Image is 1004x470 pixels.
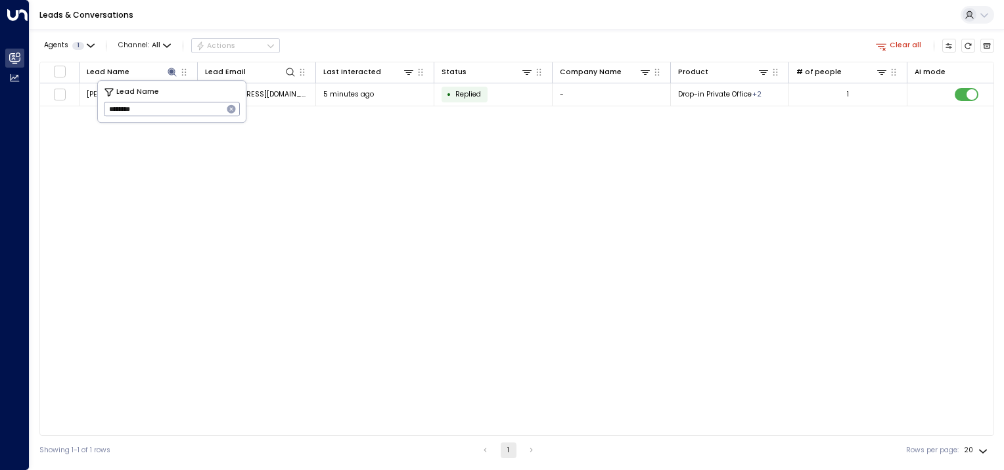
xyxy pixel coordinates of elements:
[53,88,66,100] span: Toggle select row
[915,66,946,78] div: AI mode
[961,39,976,53] span: Refresh
[87,66,129,78] div: Lead Name
[205,89,309,99] span: amandaharrisonllc@gmail.com
[442,66,467,78] div: Status
[560,66,622,78] div: Company Name
[191,38,280,54] div: Button group with a nested menu
[116,87,159,98] span: Lead Name
[205,66,297,78] div: Lead Email
[942,39,957,53] button: Customize
[796,66,888,78] div: # of people
[196,41,236,51] div: Actions
[560,66,652,78] div: Company Name
[678,66,770,78] div: Product
[323,89,374,99] span: 5 minutes ago
[501,442,516,458] button: page 1
[906,445,959,456] label: Rows per page:
[442,66,534,78] div: Status
[87,66,179,78] div: Lead Name
[455,89,481,99] span: Replied
[44,42,68,49] span: Agents
[323,66,381,78] div: Last Interacted
[53,65,66,77] span: Toggle select all
[477,442,540,458] nav: pagination navigation
[964,442,990,458] div: 20
[191,38,280,54] button: Actions
[87,89,144,99] span: Amanda Harrison
[847,89,849,99] div: 1
[980,39,995,53] button: Archived Leads
[553,83,671,106] td: -
[323,66,415,78] div: Last Interacted
[678,66,708,78] div: Product
[678,89,752,99] span: Drop-in Private Office
[752,89,762,99] div: Full-time Private Office,On Demand Private Office
[114,39,175,53] span: Channel:
[872,39,926,53] button: Clear all
[205,66,246,78] div: Lead Email
[152,41,160,49] span: All
[39,39,98,53] button: Agents1
[447,86,451,103] div: •
[39,9,133,20] a: Leads & Conversations
[39,445,110,456] div: Showing 1-1 of 1 rows
[114,39,175,53] button: Channel:All
[72,42,84,50] span: 1
[796,66,842,78] div: # of people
